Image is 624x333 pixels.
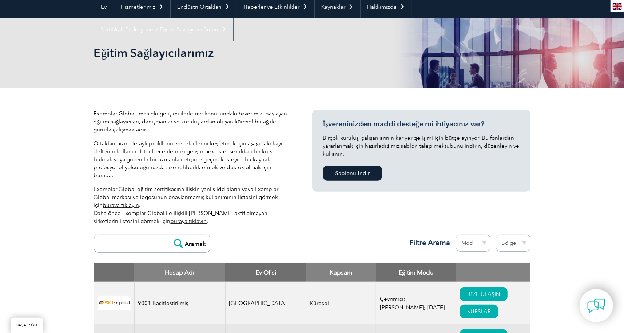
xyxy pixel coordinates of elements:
[94,210,268,224] font: Daha önce Exemplar Global ile ilişkili [PERSON_NAME] aktif olmayan şirketlerin listesini görmek için
[138,300,188,306] font: 9001 Basitleştirilmiş
[322,4,346,10] font: Kaynaklar
[94,110,287,133] font: Exemplar Global, mesleki gelişimi ilerletme konusundaki özverimizi paylaşan eğitim sağlayıcıları,...
[229,300,287,306] font: [GEOGRAPHIC_DATA]
[323,135,519,157] font: Birçok kuruluş, çalışanlarının kariyer gelişimi için bütçe ayırıyor. Bu fonlardan yararlanmak içi...
[613,3,622,10] img: en
[11,318,43,333] a: BAŞA DÖN
[178,4,222,10] font: Endüstri Ortakları
[101,26,219,33] font: Sertifikalı Profesyonel / Eğitim Sağlayıcısı Bulun
[170,235,210,252] input: Aramak
[376,263,456,282] th: Eğitim Modu: Sütunları artan düzende sıralamak için etkinleştirin
[306,263,376,282] th: Kapsam: Sütunları artan düzende sıralamak için etkinleştirin
[587,297,605,315] img: contact-chat.png
[94,140,284,179] font: Ortaklarımızın detaylı profillerini ve tekliflerini keşfetmek için aşağıdaki kayıt defterini kull...
[207,218,208,224] font: .
[139,202,141,208] font: .
[103,202,139,208] a: buraya tıklayın
[456,263,530,282] th: : Sütunları artan düzende sıralamak için etkinleştirin
[121,4,156,10] font: Hizmetlerimiz
[94,18,233,41] a: Sertifikalı Profesyonel / Eğitim Sağlayıcısı Bulun
[255,269,276,276] font: Ev Ofisi
[399,269,434,276] font: Eğitim Modu
[367,4,397,10] font: Hakkımızda
[134,263,225,282] th: Hesap Adı: Sütunları azalan şekilde sıralamak için etkinleştirin
[94,46,214,60] font: Eğitim Sağlayıcılarımız
[170,218,207,224] a: buraya tıklayın
[467,308,491,315] font: KURSLAR
[323,166,382,181] a: Şablonu İndir
[330,269,353,276] font: Kapsam
[310,300,329,306] font: Küresel
[410,238,450,247] font: Filtre Arama
[165,269,195,276] font: Hesap Adı
[380,296,445,311] font: Çevrimiçi; [PERSON_NAME]; [DATE]
[467,291,500,297] font: BİZE ULAŞIN
[460,287,507,301] a: BİZE ULAŞIN
[225,263,306,282] th: Ev Ofisi: Sütunları artan sırada sıralamak için etkinleştirin
[98,296,131,310] img: 37c9c059-616f-eb11-a812-002248153038-logo.png
[101,4,107,10] font: Ev
[323,119,484,128] font: İşvereninizden maddi desteğe mi ihtiyacınız var?
[335,170,370,176] font: Şablonu İndir
[16,323,37,328] font: BAŞA DÖN
[244,4,300,10] font: Haberler ve Etkinlikler
[460,305,498,318] a: KURSLAR
[94,186,278,208] font: Exemplar Global eğitim sertifikasına ilişkin yanlış iddiaların veya Exemplar Global markası ve lo...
